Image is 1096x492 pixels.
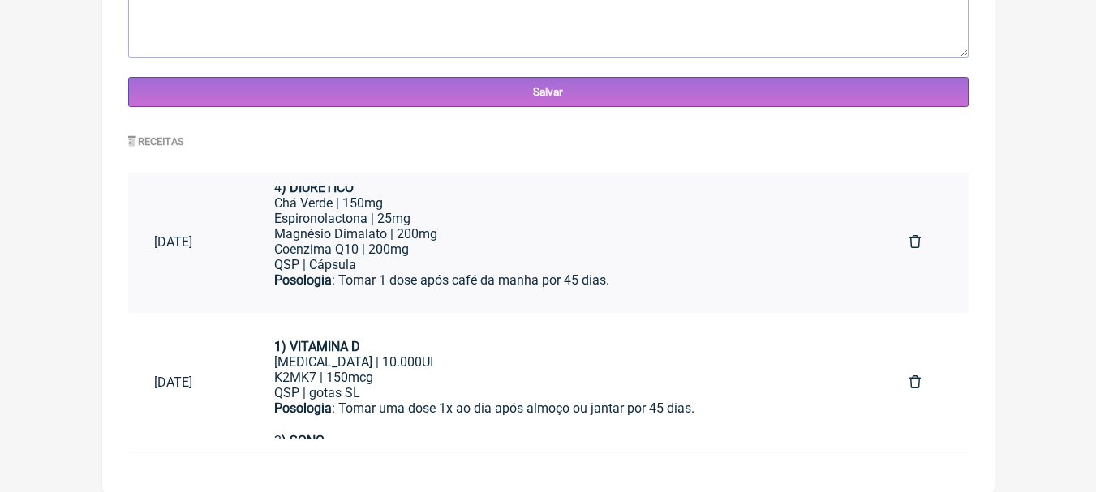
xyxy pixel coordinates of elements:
[128,77,969,107] input: Salvar
[282,180,354,195] strong: ) DIURÉTICO
[248,326,883,439] a: 1) VITAMINA D[MEDICAL_DATA] | 10.000UIK2MK7 | 150mcgQSP | gotas SLPosologia: Tomar uma dose 1x ao...
[282,433,325,448] strong: ) SONO
[128,135,185,148] label: Receitas
[274,257,857,272] div: QSP | Cápsula
[274,433,857,448] div: 2
[128,221,248,263] a: [DATE]
[274,370,857,385] div: K2MK7 | 150mcg
[274,272,857,305] div: : Tomar 1 dose após café da manha por 45 dias.ㅤ
[274,339,360,354] strong: 1) VITAMINA D
[274,195,857,211] div: Chá Verde | 150mg
[274,354,857,370] div: [MEDICAL_DATA] | 10.000UI
[128,362,248,403] a: [DATE]
[274,211,857,257] div: Espironolactona | 25mg Magnésio Dimalato | 200mg Coenzima Q10 | 200mg
[274,180,857,195] div: 4
[274,400,332,416] strong: Posologia
[274,385,857,400] div: QSP | gotas SL
[274,400,857,417] div: : Tomar uma dose 1x ao dia após almoço ou jantar por 45 dias. ㅤ
[248,186,883,299] a: Bifidobacterium Animalis | 1 bilhão ufcBifidobacterium Infantis | 1 bilhão ufc[MEDICAL_DATA] Term...
[274,272,332,288] strong: Posologia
